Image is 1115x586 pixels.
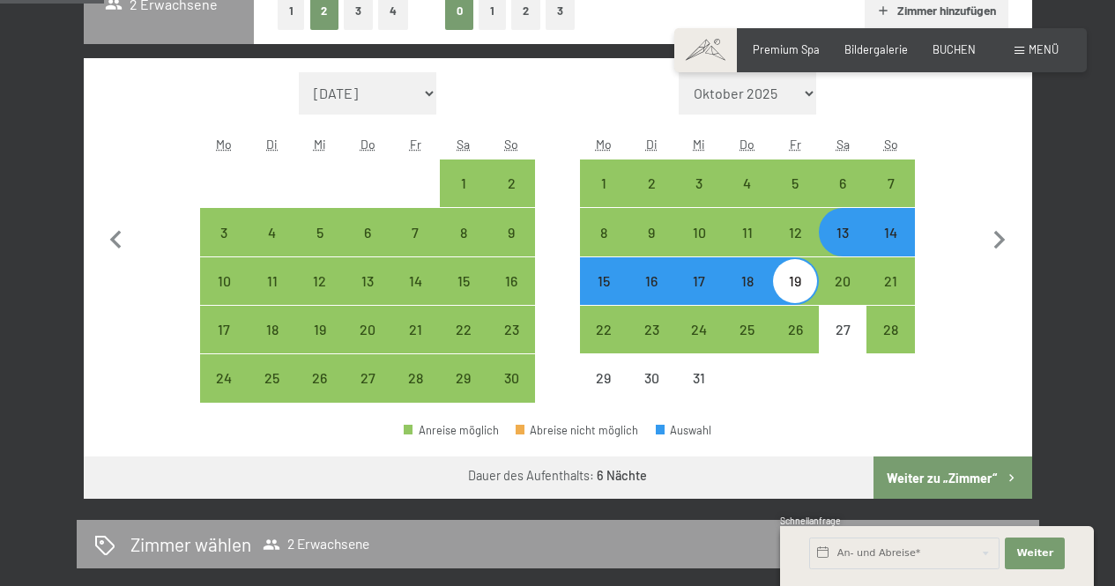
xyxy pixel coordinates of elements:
[724,306,771,353] div: Thu Dec 25 2025
[489,176,533,220] div: 2
[724,257,771,305] div: Thu Dec 18 2025
[393,226,437,270] div: 7
[344,257,391,305] div: Anreise möglich
[344,306,391,353] div: Thu Nov 20 2025
[821,274,865,318] div: 20
[442,274,486,318] div: 15
[740,137,754,152] abbr: Donnerstag
[200,354,248,402] div: Mon Nov 24 2025
[489,274,533,318] div: 16
[298,371,342,415] div: 26
[582,274,626,318] div: 15
[629,226,673,270] div: 9
[489,371,533,415] div: 30
[250,274,294,318] div: 11
[675,306,723,353] div: Wed Dec 24 2025
[250,371,294,415] div: 25
[393,371,437,415] div: 28
[771,257,819,305] div: Anreise möglich
[628,306,675,353] div: Tue Dec 23 2025
[249,354,296,402] div: Tue Nov 25 2025
[628,208,675,256] div: Anreise möglich
[516,425,639,436] div: Abreise nicht möglich
[410,137,421,152] abbr: Freitag
[487,208,535,256] div: Anreise möglich
[821,226,865,270] div: 13
[724,208,771,256] div: Thu Dec 11 2025
[790,137,801,152] abbr: Freitag
[866,159,914,207] div: Anreise möglich
[440,306,487,353] div: Sat Nov 22 2025
[263,536,369,553] span: 2 Erwachsene
[725,176,769,220] div: 4
[442,371,486,415] div: 29
[819,208,866,256] div: Sat Dec 13 2025
[346,226,390,270] div: 6
[675,208,723,256] div: Wed Dec 10 2025
[296,306,344,353] div: Anreise möglich
[580,306,628,353] div: Mon Dec 22 2025
[868,274,912,318] div: 21
[693,137,705,152] abbr: Mittwoch
[393,323,437,367] div: 21
[296,208,344,256] div: Anreise möglich
[344,306,391,353] div: Anreise möglich
[346,274,390,318] div: 13
[628,306,675,353] div: Anreise möglich
[200,257,248,305] div: Anreise möglich
[249,208,296,256] div: Tue Nov 04 2025
[771,306,819,353] div: Anreise möglich
[442,323,486,367] div: 22
[1005,538,1065,569] button: Weiter
[771,306,819,353] div: Fri Dec 26 2025
[596,137,612,152] abbr: Montag
[725,274,769,318] div: 18
[250,323,294,367] div: 18
[868,323,912,367] div: 28
[440,159,487,207] div: Sat Nov 01 2025
[675,208,723,256] div: Anreise möglich
[296,208,344,256] div: Wed Nov 05 2025
[344,354,391,402] div: Thu Nov 27 2025
[296,257,344,305] div: Anreise möglich
[675,159,723,207] div: Anreise möglich
[677,226,721,270] div: 10
[628,257,675,305] div: Anreise möglich
[250,226,294,270] div: 4
[675,306,723,353] div: Anreise möglich
[200,306,248,353] div: Mon Nov 17 2025
[844,42,908,56] a: Bildergalerie
[442,176,486,220] div: 1
[771,159,819,207] div: Anreise möglich
[675,354,723,402] div: Wed Dec 31 2025
[629,371,673,415] div: 30
[202,226,246,270] div: 3
[249,208,296,256] div: Anreise möglich
[597,468,647,483] b: 6 Nächte
[724,159,771,207] div: Thu Dec 04 2025
[629,176,673,220] div: 2
[866,257,914,305] div: Sun Dec 21 2025
[202,371,246,415] div: 24
[440,257,487,305] div: Anreise möglich
[580,306,628,353] div: Anreise möglich
[200,257,248,305] div: Mon Nov 10 2025
[646,137,658,152] abbr: Dienstag
[468,467,647,485] div: Dauer des Aufenthalts:
[819,208,866,256] div: Anreise möglich
[361,137,375,152] abbr: Donnerstag
[724,208,771,256] div: Anreise möglich
[298,323,342,367] div: 19
[866,306,914,353] div: Sun Dec 28 2025
[249,257,296,305] div: Anreise möglich
[868,226,912,270] div: 14
[391,257,439,305] div: Fri Nov 14 2025
[216,137,232,152] abbr: Montag
[821,323,865,367] div: 27
[724,159,771,207] div: Anreise möglich
[724,257,771,305] div: Anreise möglich
[677,274,721,318] div: 17
[98,72,135,404] button: Vorheriger Monat
[884,137,898,152] abbr: Sonntag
